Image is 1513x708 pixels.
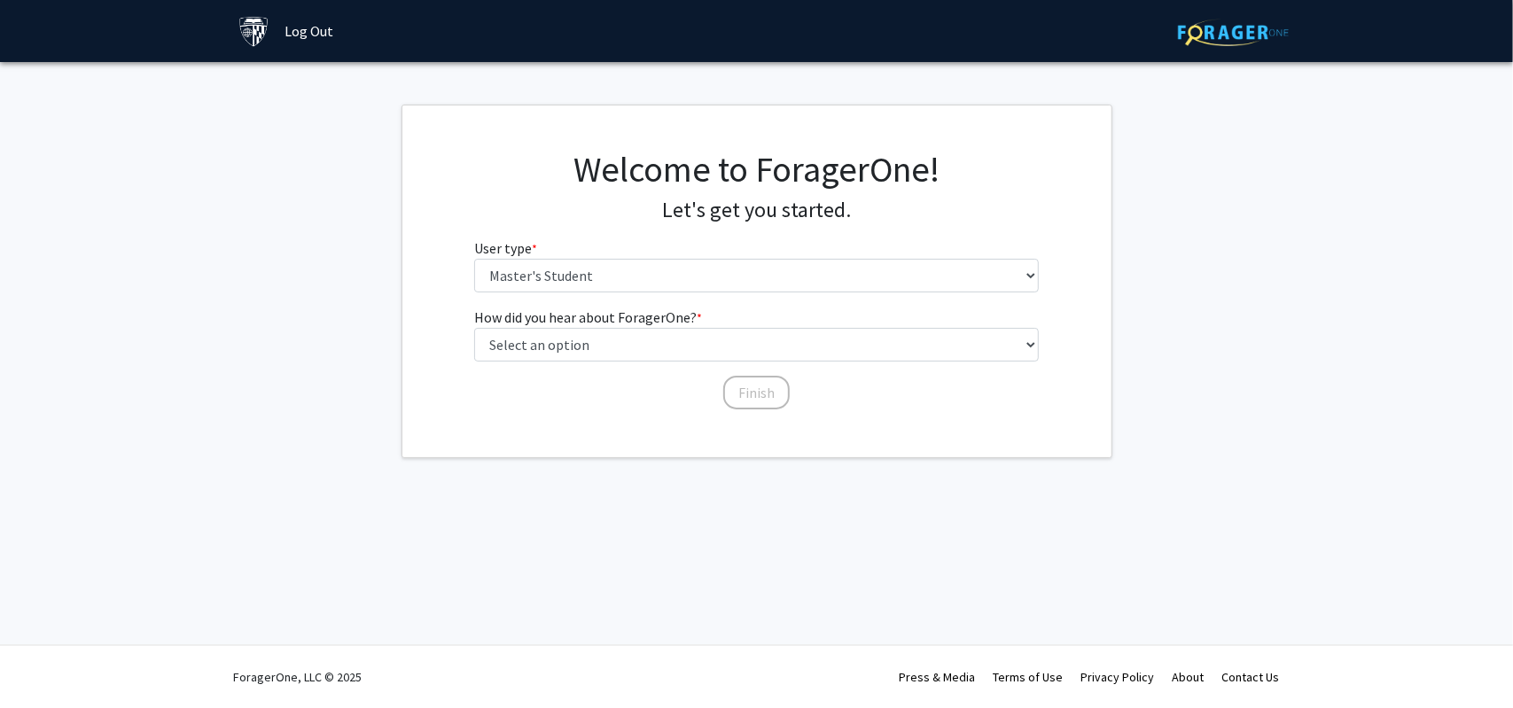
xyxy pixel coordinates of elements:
label: How did you hear about ForagerOne? [474,307,702,328]
a: Privacy Policy [1081,669,1155,685]
a: Terms of Use [994,669,1064,685]
h4: Let's get you started. [474,198,1039,223]
img: ForagerOne Logo [1178,19,1289,46]
button: Finish [723,376,790,409]
label: User type [474,237,537,259]
iframe: Chat [13,628,75,695]
div: ForagerOne, LLC © 2025 [234,646,363,708]
img: Johns Hopkins University Logo [238,16,269,47]
a: About [1173,669,1205,685]
h1: Welcome to ForagerOne! [474,148,1039,191]
a: Contact Us [1222,669,1280,685]
a: Press & Media [900,669,976,685]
